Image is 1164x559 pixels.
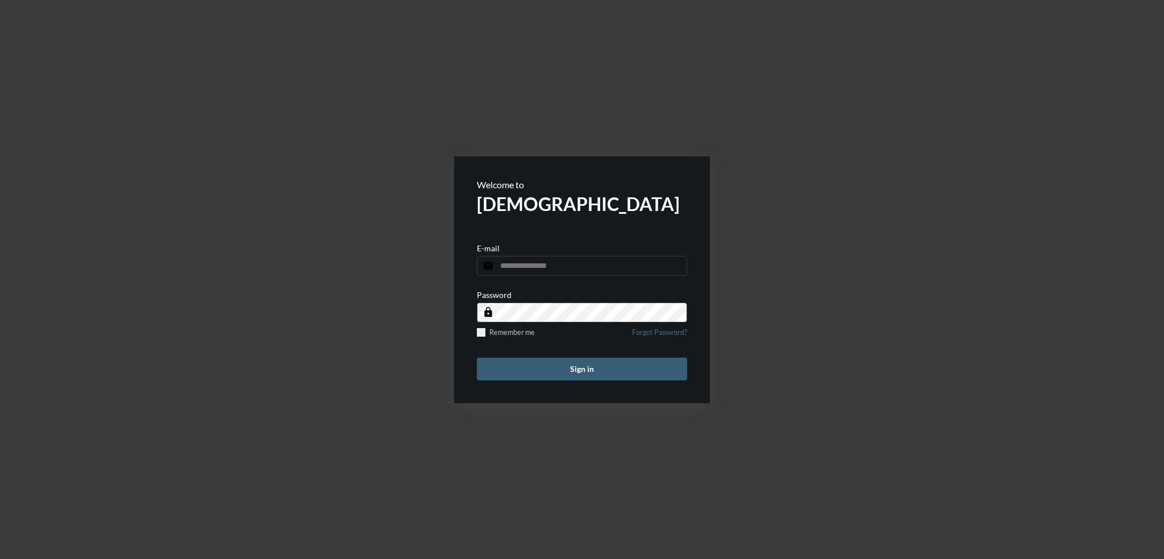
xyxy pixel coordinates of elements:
h2: [DEMOGRAPHIC_DATA] [477,193,687,215]
p: E-mail [477,243,500,253]
p: Password [477,290,512,300]
a: Forgot Password? [632,328,687,343]
button: Sign in [477,358,687,380]
label: Remember me [477,328,535,337]
p: Welcome to [477,179,687,190]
